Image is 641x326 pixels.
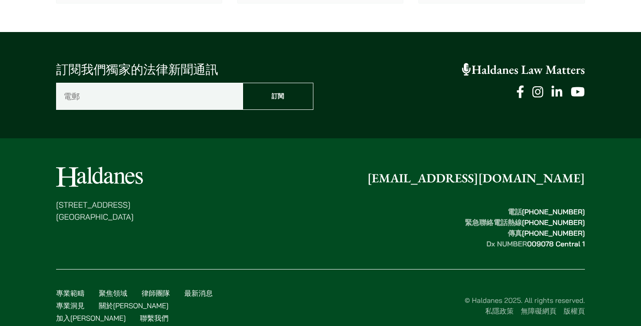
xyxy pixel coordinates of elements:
div: © Haldanes 2025. All rights reserved. [232,295,585,316]
p: 訂閱我們獨家的法律新聞通訊 [56,60,313,79]
a: 關於[PERSON_NAME] [99,301,168,310]
a: 專業範疇 [56,289,85,298]
a: 聯繫我們 [140,314,168,322]
a: [EMAIL_ADDRESS][DOMAIN_NAME] [367,170,585,186]
a: 最新消息 [184,289,213,298]
mark: 009078 Central 1 [527,239,585,248]
mark: [PHONE_NUMBER] [522,229,585,237]
strong: 電話 緊急聯絡電話熱線 傳真 Dx NUMBER [465,207,585,248]
a: 專業洞見 [56,301,85,310]
input: 訂閱 [243,83,314,110]
mark: [PHONE_NUMBER] [522,207,585,216]
a: 私隱政策 [485,306,514,315]
img: Logo of Haldanes [56,167,143,187]
a: 律師團隊 [142,289,170,298]
mark: [PHONE_NUMBER] [522,218,585,227]
a: 聚焦領域 [99,289,127,298]
a: Haldanes Law Matters [462,62,585,78]
p: [STREET_ADDRESS] [GEOGRAPHIC_DATA] [56,199,143,223]
input: 電郵 [56,83,243,110]
a: 加入[PERSON_NAME] [56,314,126,322]
a: 版權頁 [564,306,585,315]
a: 無障礙網頁 [521,306,556,315]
